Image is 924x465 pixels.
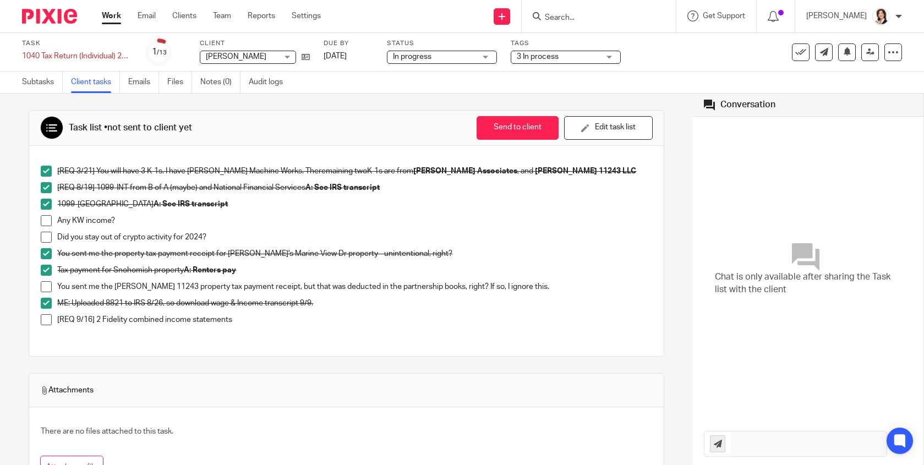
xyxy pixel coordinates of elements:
[200,72,240,93] a: Notes (0)
[71,72,120,93] a: Client tasks
[319,167,367,175] s: remaining two
[387,39,497,48] label: Status
[564,116,653,140] button: Edit task list
[413,167,517,175] s: [PERSON_NAME] Associates
[806,10,867,21] p: [PERSON_NAME]
[138,10,156,21] a: Email
[393,53,431,61] span: In progress
[248,10,275,21] a: Reports
[544,13,643,23] input: Search
[477,116,559,140] button: Send to client
[324,39,373,48] label: Due by
[57,281,652,292] p: You sent me the [PERSON_NAME] 11243 property tax payment receipt, but that was deducted in the pa...
[517,167,533,175] s: , and
[57,265,652,276] p: Tax payment for Snohomish property
[57,314,652,325] p: [REQ 9/16] 2 Fidelity combined income statements
[206,53,266,61] span: [PERSON_NAME]
[128,72,159,93] a: Emails
[57,215,652,226] p: Any KW income?
[57,199,652,210] p: 1099-[GEOGRAPHIC_DATA]
[872,8,890,25] img: BW%20Website%203%20-%20square.jpg
[703,12,745,20] span: Get Support
[200,39,310,48] label: Client
[249,72,291,93] a: Audit logs
[107,123,192,132] span: not sent to client yet
[535,167,636,175] strong: [PERSON_NAME] 11243 LLC
[41,428,173,435] span: There are no files attached to this task.
[172,10,196,21] a: Clients
[167,72,192,93] a: Files
[57,182,652,193] p: [REQ 8/19] 1099-INT from B of A (maybe) and National Financial Services
[22,51,132,62] div: 1040 Tax Return (Individual) 2024
[57,248,652,259] p: You sent me the property tax payment receipt for [PERSON_NAME]'s Marine View Dr property - uninte...
[40,385,94,396] span: Attachments
[157,50,167,56] small: /13
[57,298,652,309] p: ME: Uploaded 8821 to IRS 8/26, so download wage & Income transcript 9/9.
[57,166,652,177] p: [REQ 3/21] You will have 3 K-1s. I have [PERSON_NAME] Machine Works. The K-1s are from
[292,10,321,21] a: Settings
[184,266,236,274] strong: A: Renters pay
[511,39,621,48] label: Tags
[152,46,167,58] div: 1
[154,200,228,208] strong: A: See IRS transcript
[324,52,347,60] span: [DATE]
[715,271,901,297] span: Chat is only available after sharing the Task list with the client
[57,232,652,243] p: Did you stay out of crypto activity for 2024?
[22,39,132,48] label: Task
[720,99,775,111] div: Conversation
[213,10,231,21] a: Team
[517,53,559,61] span: 3 In process
[22,72,63,93] a: Subtasks
[305,184,380,192] strong: A: See IRS transcript
[69,122,192,134] div: Task list •
[22,9,77,24] img: Pixie
[102,10,121,21] a: Work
